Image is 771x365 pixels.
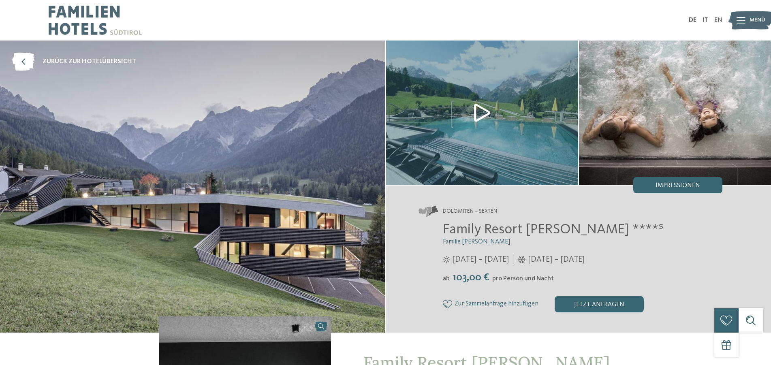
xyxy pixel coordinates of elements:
span: 103,00 € [451,272,491,283]
span: Zur Sammelanfrage hinzufügen [455,301,538,308]
span: Dolomiten – Sexten [443,207,497,216]
span: [DATE] – [DATE] [452,254,509,265]
span: Menü [750,16,765,24]
div: jetzt anfragen [555,296,644,312]
i: Öffnungszeiten im Sommer [443,256,450,263]
a: zurück zur Hotelübersicht [12,53,136,71]
img: Unser Familienhotel in Sexten, euer Urlaubszuhause in den Dolomiten [579,41,771,185]
a: EN [714,17,722,23]
span: pro Person und Nacht [492,275,554,282]
img: Unser Familienhotel in Sexten, euer Urlaubszuhause in den Dolomiten [386,41,578,185]
span: zurück zur Hotelübersicht [43,57,136,66]
span: [DATE] – [DATE] [528,254,585,265]
i: Öffnungszeiten im Winter [517,256,526,263]
span: Familie [PERSON_NAME] [443,239,510,245]
span: ab [443,275,450,282]
a: IT [703,17,708,23]
span: Impressionen [656,182,700,189]
span: Family Resort [PERSON_NAME] ****ˢ [443,222,664,237]
a: DE [689,17,696,23]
